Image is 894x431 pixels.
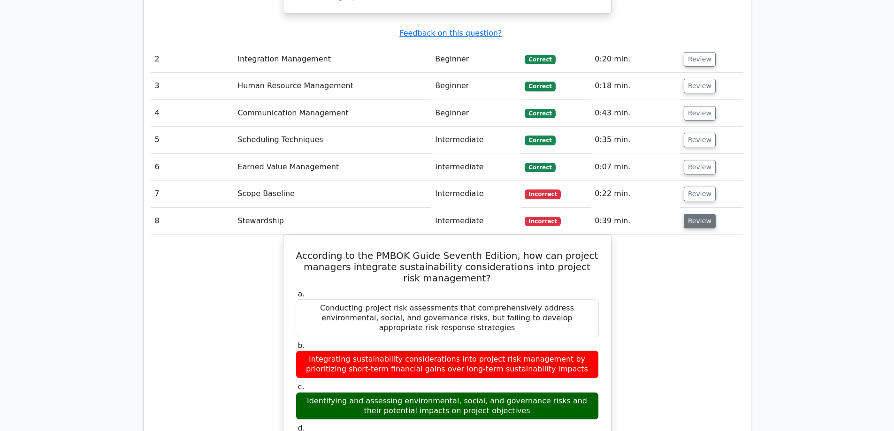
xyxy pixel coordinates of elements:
a: Feedback on this question? [399,29,502,38]
span: a. [298,289,305,298]
span: Correct [525,109,555,118]
td: Scheduling Techniques [234,127,431,153]
td: Intermediate [431,181,521,207]
td: 8 [151,208,234,234]
td: 0:22 min. [591,181,680,207]
td: Intermediate [431,127,521,153]
td: 7 [151,181,234,207]
button: Review [684,79,716,93]
span: b. [298,341,305,350]
span: Correct [525,163,555,172]
td: 0:35 min. [591,127,680,153]
td: 0:39 min. [591,208,680,234]
button: Review [684,52,716,67]
td: Stewardship [234,208,431,234]
div: Integrating sustainability considerations into project risk management by prioritizing short-term... [296,350,599,378]
td: 6 [151,154,234,181]
td: Integration Management [234,46,431,73]
td: Human Resource Management [234,73,431,99]
span: Incorrect [525,217,561,226]
td: Intermediate [431,154,521,181]
td: 0:07 min. [591,154,680,181]
span: Correct [525,55,555,64]
h5: According to the PMBOK Guide Seventh Edition, how can project managers integrate sustainability c... [295,250,600,284]
span: Correct [525,136,555,145]
button: Review [684,214,716,228]
button: Review [684,160,716,174]
div: Conducting project risk assessments that comprehensively address environmental, social, and gover... [296,299,599,337]
td: Intermediate [431,208,521,234]
td: 0:18 min. [591,73,680,99]
td: Beginner [431,46,521,73]
td: Beginner [431,100,521,127]
td: Beginner [431,73,521,99]
td: 0:43 min. [591,100,680,127]
td: 4 [151,100,234,127]
td: 0:20 min. [591,46,680,73]
div: Identifying and assessing environmental, social, and governance risks and their potential impacts... [296,392,599,420]
td: Communication Management [234,100,431,127]
td: Scope Baseline [234,181,431,207]
button: Review [684,133,716,147]
span: Incorrect [525,189,561,199]
span: Correct [525,82,555,91]
td: Earned Value Management [234,154,431,181]
td: 5 [151,127,234,153]
td: 2 [151,46,234,73]
button: Review [684,106,716,121]
span: c. [298,382,305,391]
button: Review [684,187,716,201]
td: 3 [151,73,234,99]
